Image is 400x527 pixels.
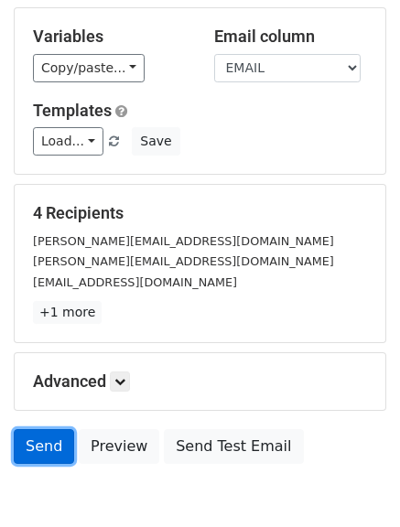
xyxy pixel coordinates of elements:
[79,429,159,464] a: Preview
[33,54,145,82] a: Copy/paste...
[308,439,400,527] div: Widget de chat
[33,371,367,392] h5: Advanced
[33,101,112,120] a: Templates
[33,301,102,324] a: +1 more
[33,234,334,248] small: [PERSON_NAME][EMAIL_ADDRESS][DOMAIN_NAME]
[33,275,237,289] small: [EMAIL_ADDRESS][DOMAIN_NAME]
[14,429,74,464] a: Send
[132,127,179,156] button: Save
[214,27,368,47] h5: Email column
[164,429,303,464] a: Send Test Email
[33,27,187,47] h5: Variables
[33,127,103,156] a: Load...
[33,254,334,268] small: [PERSON_NAME][EMAIL_ADDRESS][DOMAIN_NAME]
[33,203,367,223] h5: 4 Recipients
[308,439,400,527] iframe: Chat Widget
